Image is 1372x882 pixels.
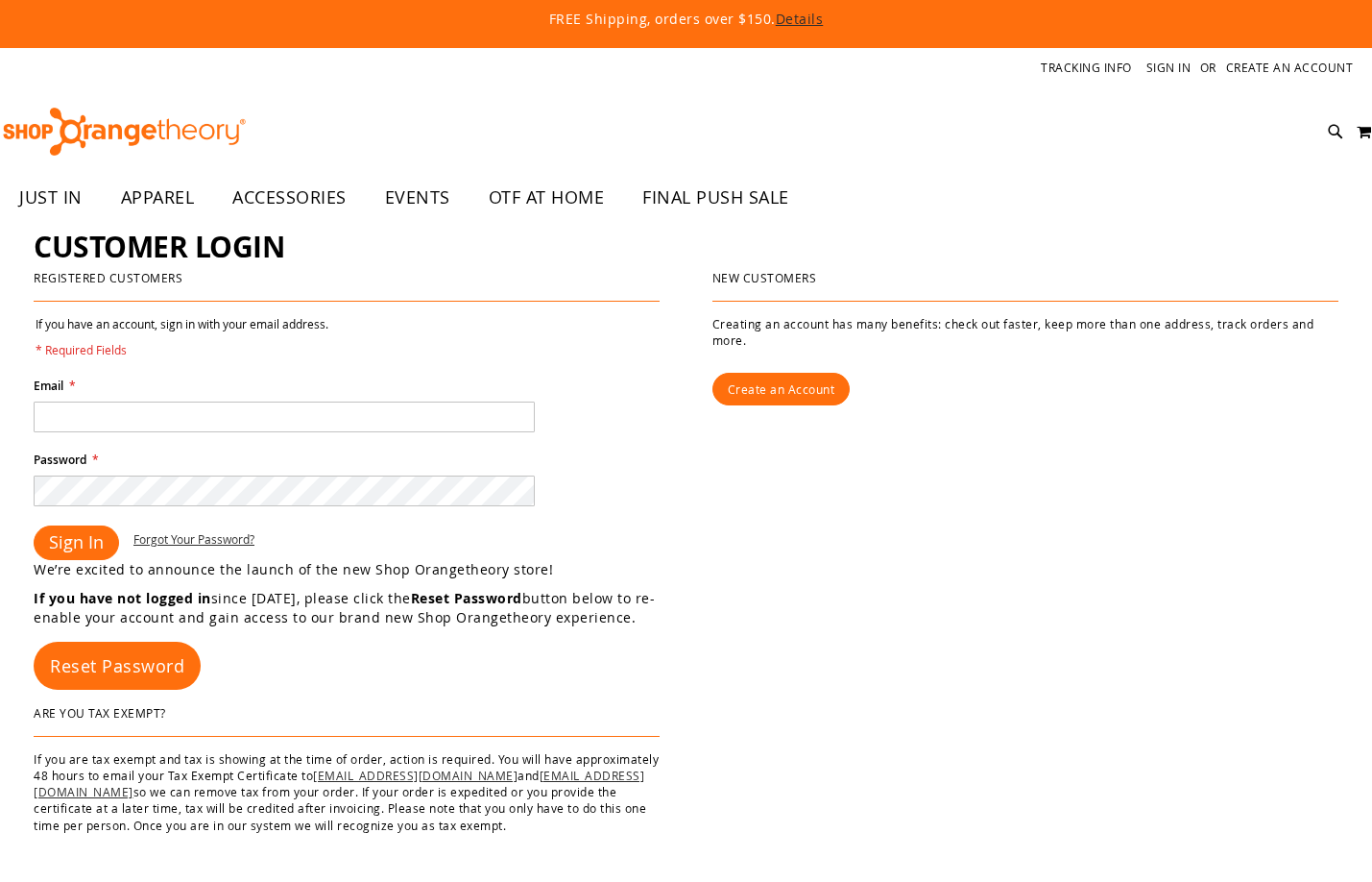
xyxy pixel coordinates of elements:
[776,10,824,28] a: Details
[34,227,284,266] span: Customer Login
[489,176,605,219] span: OTF AT HOME
[34,526,119,560] button: Sign In
[34,452,86,468] span: Password
[712,373,851,405] a: Create an Account
[34,316,330,358] legend: If you have an account, sign in with your email address.
[19,176,83,219] span: JUST IN
[133,531,254,548] a: Forgot Your Password?
[34,378,63,394] span: Email
[34,560,686,579] p: We’re excited to announce the launch of the new Shop Orangetheory store!
[469,176,624,220] a: OTF AT HOME
[34,589,211,607] strong: If you have not logged in
[1226,60,1354,76] a: Create an Account
[102,176,214,220] a: APPAREL
[50,654,184,677] span: Reset Password
[1146,60,1191,76] a: Sign In
[712,270,817,285] strong: New Customers
[411,589,522,607] strong: Reset Password
[213,176,366,220] a: ACCESSORIES
[366,176,469,220] a: EVENTS
[385,176,450,219] span: EVENTS
[121,176,195,219] span: APPAREL
[232,176,347,219] span: ACCESSORIES
[1041,60,1132,76] a: Tracking Info
[313,768,518,783] a: [EMAIL_ADDRESS][DOMAIN_NAME]
[110,10,1263,29] p: FREE Shipping, orders over $150.
[34,705,166,721] strong: Are You Tax Exempt?
[133,531,254,547] span: Forgot Your Password?
[728,381,835,397] span: Create an Account
[34,642,201,690] a: Reset Password
[642,176,789,219] span: FINAL PUSH SALE
[49,530,104,553] span: Sign In
[712,316,1338,349] p: Creating an account has many benefits: check out faster, keep more than one address, track orders...
[36,342,328,358] span: * Required Fields
[623,176,808,220] a: FINAL PUSH SALE
[34,589,686,627] p: since [DATE], please click the button below to re-enable your account and gain access to our bran...
[34,751,660,834] p: If you are tax exempt and tax is showing at the time of order, action is required. You will have ...
[34,768,644,799] a: [EMAIL_ADDRESS][DOMAIN_NAME]
[34,270,182,285] strong: Registered Customers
